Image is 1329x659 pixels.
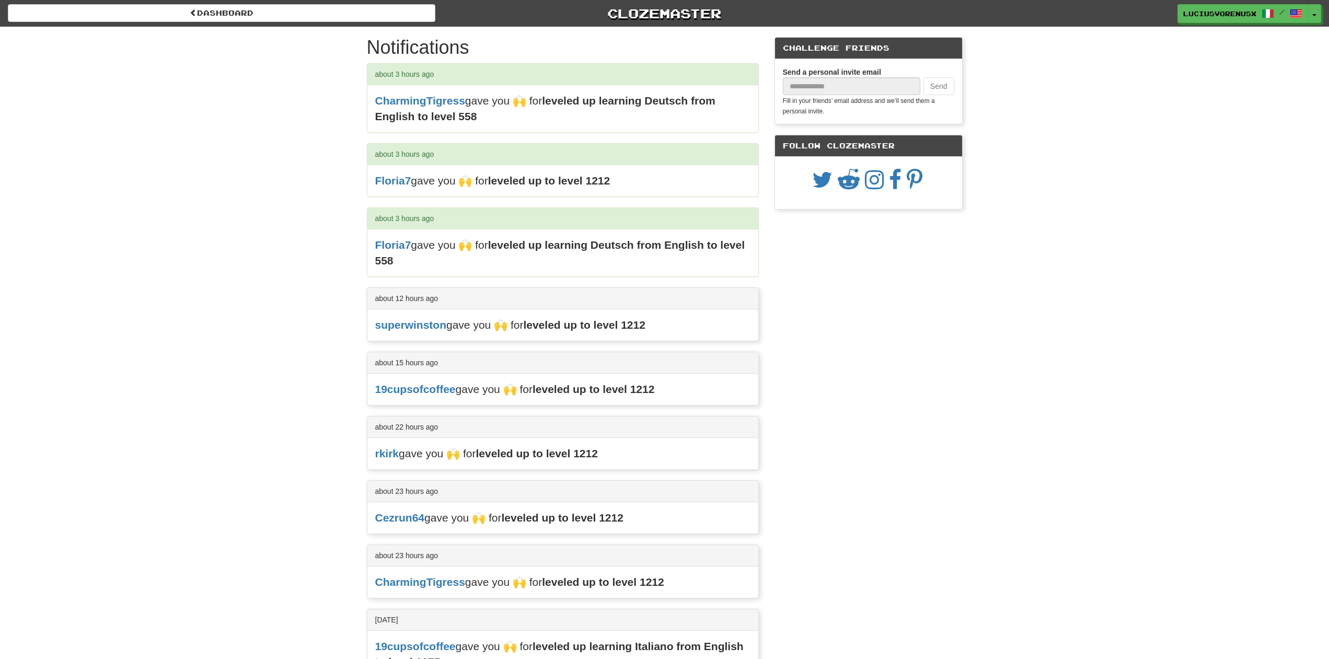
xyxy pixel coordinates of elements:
[367,438,758,469] div: gave you 🙌 for
[367,352,758,374] div: about 15 hours ago
[523,319,645,331] strong: leveled up to level 1212
[367,502,758,534] div: gave you 🙌 for
[375,95,465,107] a: CharmingTigress
[375,175,411,187] a: Floria7
[783,97,935,115] small: Fill in your friends’ email address and we’ll send them a personal invite.
[367,309,758,341] div: gave you 🙌 for
[375,95,715,122] strong: leveled up learning Deutsch from English to level 558
[367,144,758,165] div: about 3 hours ago
[488,175,610,187] strong: leveled up to level 1212
[367,374,758,405] div: gave you 🙌 for
[367,288,758,309] div: about 12 hours ago
[1183,9,1256,18] span: LuciusVorenusX
[375,447,399,459] a: rkirk
[8,4,435,22] a: Dashboard
[375,239,411,251] a: Floria7
[375,319,447,331] a: superwinston
[1177,4,1308,23] a: LuciusVorenusX /
[367,85,758,132] div: gave you 🙌 for
[367,481,758,502] div: about 23 hours ago
[501,512,623,524] strong: leveled up to level 1212
[367,545,758,566] div: about 23 hours ago
[775,38,962,59] div: Challenge Friends
[375,640,456,652] a: 19cupsofcoffee
[775,135,962,157] div: Follow Clozemaster
[783,68,881,76] strong: Send a personal invite email
[451,4,879,22] a: Clozemaster
[367,566,758,598] div: gave you 🙌 for
[367,165,758,196] div: gave you 🙌 for
[367,609,758,631] div: [DATE]
[923,77,954,95] button: Send
[367,229,758,276] div: gave you 🙌 for
[367,208,758,229] div: about 3 hours ago
[375,383,456,395] a: 19cupsofcoffee
[533,383,654,395] strong: leveled up to level 1212
[476,447,597,459] strong: leveled up to level 1212
[367,417,758,438] div: about 22 hours ago
[375,576,465,588] a: CharmingTigress
[542,576,664,588] strong: leveled up to level 1212
[367,37,759,58] h1: Notifications
[375,239,745,267] strong: leveled up learning Deutsch from English to level 558
[375,512,425,524] a: Cezrun64
[1279,8,1285,16] span: /
[367,64,758,85] div: about 3 hours ago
